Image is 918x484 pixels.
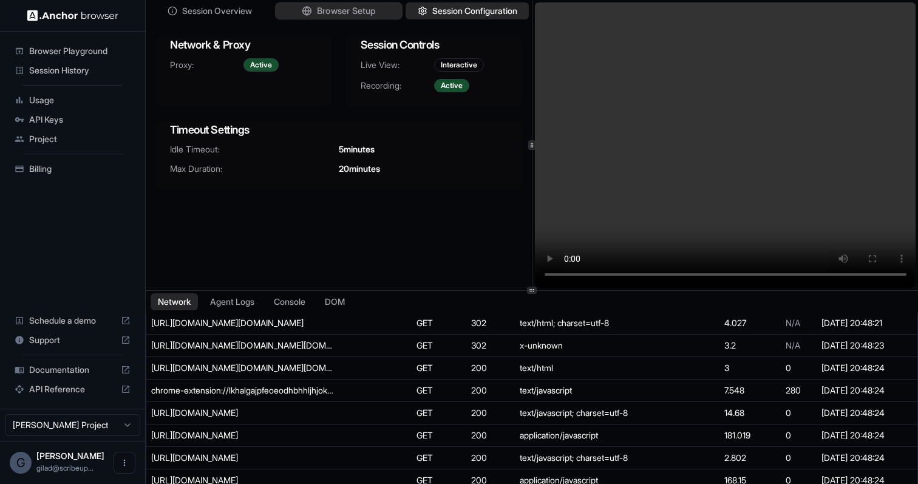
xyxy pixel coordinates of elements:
span: Browser Setup [317,5,376,18]
td: [DATE] 20:48:24 [817,356,917,379]
td: [DATE] 20:48:23 [817,334,917,356]
span: gilad@scribeup.io [36,463,93,472]
td: 200 [466,356,515,379]
div: https://cdn.optimizely.com/js/14856860742.js [151,407,333,419]
div: chrome-extension://lkhalgajpfeoeodhbhhljhjokochmped/injectedPatch.js [151,384,333,397]
span: N/A [786,340,800,350]
td: 181.019 [719,424,781,446]
td: 200 [466,424,515,446]
h3: Timeout Settings [170,121,508,138]
div: Support [10,330,135,350]
div: https://sso.accounts.dowjones.com/authorize?response_type=code&client_id=5hssEAdMy0mJTICnJNvC9TXE... [151,339,333,352]
span: Recording: [361,80,434,92]
span: Support [29,334,116,346]
span: Proxy: [170,59,243,71]
span: Browser Playground [29,45,131,57]
div: Schedule a demo [10,311,135,330]
span: Gilad Spitzer [36,451,104,461]
td: 0 [781,356,817,379]
td: GET [412,356,466,379]
td: 3.2 [719,334,781,356]
button: DOM [318,293,352,310]
td: 0 [781,401,817,424]
div: API Reference [10,380,135,399]
span: Session History [29,64,131,77]
td: text/javascript [515,379,719,401]
span: Session Overview [182,5,252,17]
td: 0 [781,446,817,469]
td: 4.027 [719,312,781,334]
div: Active [434,79,469,92]
h3: Network & Proxy [170,36,317,53]
td: GET [412,424,466,446]
td: 0 [781,424,817,446]
div: Session History [10,61,135,80]
td: 2.802 [719,446,781,469]
td: GET [412,334,466,356]
td: 200 [466,446,515,469]
td: text/html; charset=utf-8 [515,312,719,334]
td: GET [412,446,466,469]
div: Billing [10,159,135,179]
td: [DATE] 20:48:24 [817,446,917,469]
span: Documentation [29,364,116,376]
td: [DATE] 20:48:24 [817,424,917,446]
span: Project [29,133,131,145]
div: https://www.wsj.com/client/login?target=https%3A%2F%2Fwww.wsj.com%26mg%3Dlambda-wsj [151,317,333,329]
td: 7.548 [719,379,781,401]
span: Usage [29,94,131,106]
span: Max Duration: [170,163,339,175]
td: text/javascript; charset=utf-8 [515,446,719,469]
button: Network [151,293,198,310]
td: [DATE] 20:48:24 [817,379,917,401]
div: Interactive [434,58,484,72]
td: GET [412,401,466,424]
div: https://sso.accounts.dowjones.com/one_identity_login_pages/login/0d57d038ba8287bf7546f8b8cc307401... [151,429,333,441]
div: G [10,452,32,474]
button: Console [267,293,313,310]
td: 280 [781,379,817,401]
span: Idle Timeout: [170,143,339,155]
td: 200 [466,379,515,401]
td: 200 [466,401,515,424]
td: 302 [466,312,515,334]
div: API Keys [10,110,135,129]
span: Schedule a demo [29,315,116,327]
td: [DATE] 20:48:21 [817,312,917,334]
span: Session Configuration [432,5,517,17]
div: Usage [10,90,135,110]
div: https://sso.accounts.dowjones.com/login-page?response_type=code&client_id=5hssEAdMy0mJTICnJNvC9TX... [151,362,333,374]
td: GET [412,312,466,334]
div: Project [10,129,135,149]
div: Active [243,58,279,72]
img: Anchor Logo [27,10,118,21]
td: text/html [515,356,719,379]
div: Browser Playground [10,41,135,61]
td: 14.68 [719,401,781,424]
span: 5 minutes [339,143,375,155]
button: Agent Logs [203,293,262,310]
span: API Reference [29,383,116,395]
span: N/A [786,318,800,328]
h3: Session Controls [361,36,508,53]
button: Open menu [114,452,135,474]
span: API Keys [29,114,131,126]
span: Billing [29,163,131,175]
td: x-unknown [515,334,719,356]
span: Live View: [361,59,434,71]
td: 3 [719,356,781,379]
td: application/javascript [515,424,719,446]
div: https://cdn.optimizely.com/js/14856860742.js [151,452,333,464]
td: text/javascript; charset=utf-8 [515,401,719,424]
td: GET [412,379,466,401]
div: Documentation [10,360,135,380]
span: 20 minutes [339,163,380,175]
td: 302 [466,334,515,356]
td: [DATE] 20:48:24 [817,401,917,424]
